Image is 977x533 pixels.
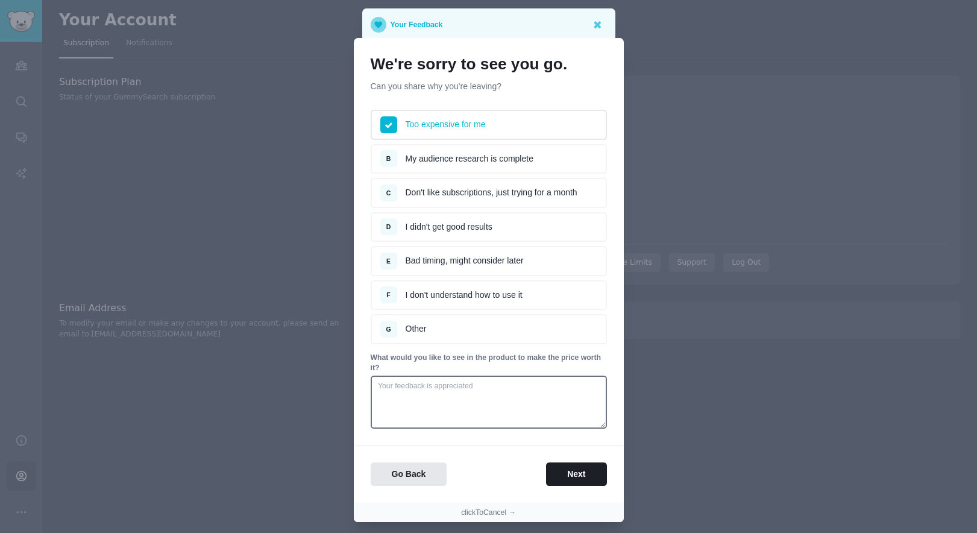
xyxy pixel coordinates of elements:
button: Go Back [371,462,447,486]
p: Your Feedback [391,17,443,33]
span: C [386,189,391,197]
button: Next [546,462,606,486]
p: Can you share why you're leaving? [371,80,607,93]
button: clickToCancel → [461,508,516,519]
span: D [386,223,391,230]
span: E [386,257,391,265]
span: F [386,291,390,298]
p: What would you like to see in the product to make the price worth it? [371,353,607,374]
span: G [386,326,391,333]
h1: We're sorry to see you go. [371,55,607,74]
span: B [386,155,391,162]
